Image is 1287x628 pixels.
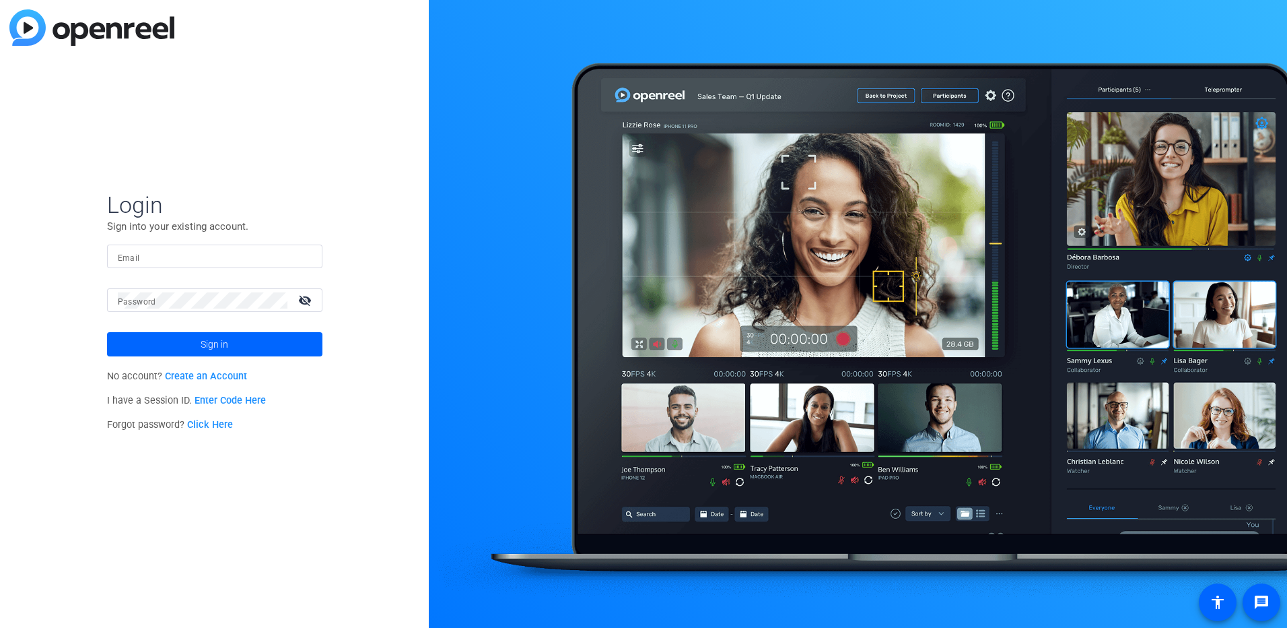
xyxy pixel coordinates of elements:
[201,327,228,361] span: Sign in
[107,395,267,406] span: I have a Session ID.
[195,395,266,406] a: Enter Code Here
[187,419,233,431] a: Click Here
[107,419,234,431] span: Forgot password?
[165,371,247,382] a: Create an Account
[290,290,322,310] mat-icon: visibility_off
[9,9,174,46] img: blue-gradient.svg
[1210,594,1226,610] mat-icon: accessibility
[1253,594,1269,610] mat-icon: message
[118,253,140,263] mat-label: Email
[107,219,322,234] p: Sign into your existing account.
[107,332,322,356] button: Sign in
[118,249,312,265] input: Enter Email Address
[107,191,322,219] span: Login
[118,297,156,307] mat-label: Password
[107,371,248,382] span: No account?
